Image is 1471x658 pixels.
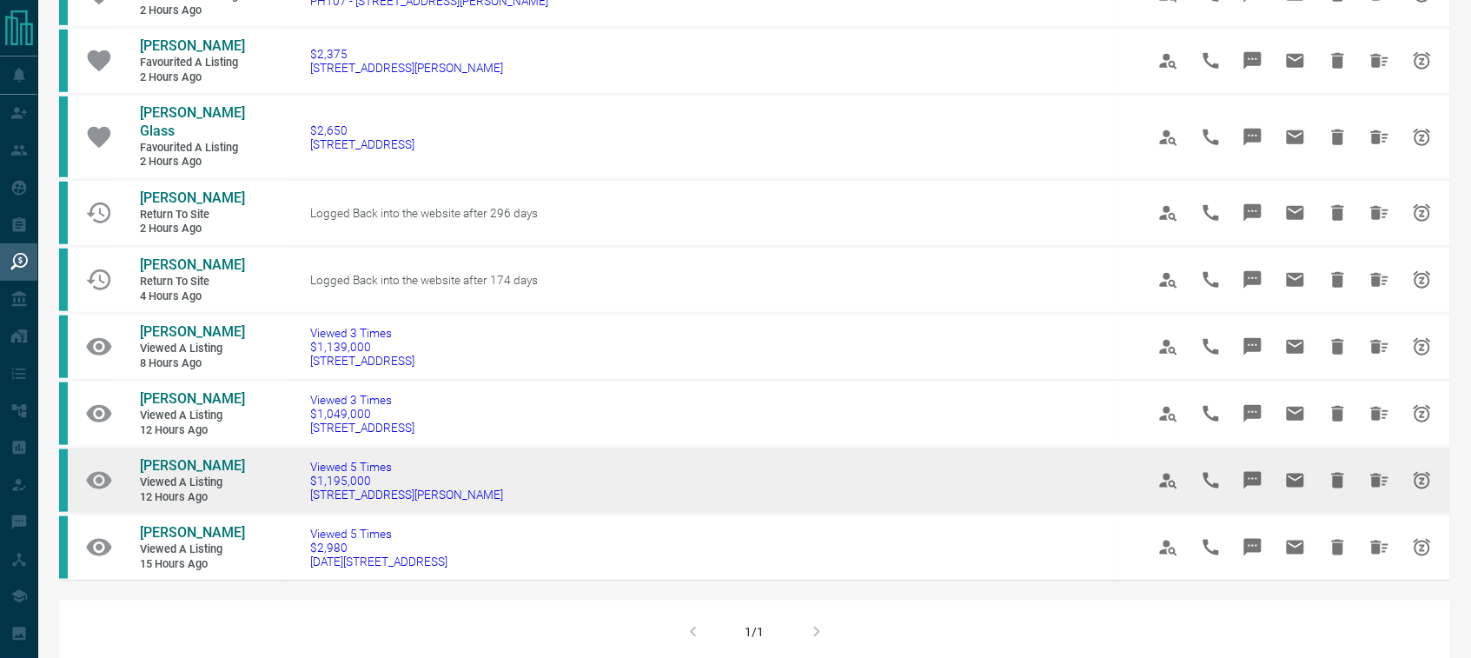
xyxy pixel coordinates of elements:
[1275,116,1316,158] span: Email
[311,460,504,502] a: Viewed 5 Times$1,195,000[STREET_ADDRESS][PERSON_NAME]
[311,123,415,151] a: $2,650[STREET_ADDRESS]
[140,141,244,156] span: Favourited a Listing
[1148,259,1189,301] span: View Profile
[311,407,415,421] span: $1,049,000
[1317,192,1359,234] span: Hide
[140,56,244,70] span: Favourited a Listing
[1190,40,1232,82] span: Call
[140,423,244,438] span: 12 hours ago
[1148,192,1189,234] span: View Profile
[1232,393,1274,435] span: Message
[140,189,245,206] span: [PERSON_NAME]
[311,273,539,287] span: Logged Back into the website after 174 days
[1401,259,1443,301] span: Snooze
[311,123,415,137] span: $2,650
[1359,393,1401,435] span: Hide All from Alanna Kit
[140,155,244,169] span: 2 hours ago
[1232,40,1274,82] span: Message
[140,356,244,371] span: 8 hours ago
[1401,393,1443,435] span: Snooze
[59,182,68,244] div: condos.ca
[1148,527,1189,568] span: View Profile
[311,527,448,568] a: Viewed 5 Times$2,980[DATE][STREET_ADDRESS]
[1359,40,1401,82] span: Hide All from Nikeisha Davis
[1317,326,1359,368] span: Hide
[140,524,244,542] a: [PERSON_NAME]
[59,96,68,177] div: condos.ca
[311,326,415,368] a: Viewed 3 Times$1,139,000[STREET_ADDRESS]
[1232,192,1274,234] span: Message
[1275,460,1316,502] span: Email
[311,541,448,555] span: $2,980
[1401,326,1443,368] span: Snooze
[1148,116,1189,158] span: View Profile
[311,460,504,474] span: Viewed 5 Times
[311,47,504,75] a: $2,375[STREET_ADDRESS][PERSON_NAME]
[140,475,244,490] span: Viewed a Listing
[140,189,244,208] a: [PERSON_NAME]
[140,542,244,557] span: Viewed a Listing
[140,37,244,56] a: [PERSON_NAME]
[140,208,244,223] span: Return to Site
[140,323,244,342] a: [PERSON_NAME]
[1275,192,1316,234] span: Email
[140,275,244,289] span: Return to Site
[1401,192,1443,234] span: Snooze
[1190,259,1232,301] span: Call
[311,47,504,61] span: $2,375
[140,524,245,541] span: [PERSON_NAME]
[1148,326,1189,368] span: View Profile
[140,289,244,304] span: 4 hours ago
[311,326,415,340] span: Viewed 3 Times
[1190,393,1232,435] span: Call
[311,340,415,354] span: $1,139,000
[59,382,68,445] div: condos.ca
[1401,116,1443,158] span: Snooze
[1401,527,1443,568] span: Snooze
[1359,326,1401,368] span: Hide All from Sheeraz Wania
[1317,527,1359,568] span: Hide
[140,342,244,356] span: Viewed a Listing
[1232,460,1274,502] span: Message
[1317,259,1359,301] span: Hide
[1317,40,1359,82] span: Hide
[1148,40,1189,82] span: View Profile
[59,249,68,311] div: condos.ca
[140,323,245,340] span: [PERSON_NAME]
[140,70,244,85] span: 2 hours ago
[1275,326,1316,368] span: Email
[311,421,415,435] span: [STREET_ADDRESS]
[59,449,68,512] div: condos.ca
[311,354,415,368] span: [STREET_ADDRESS]
[59,316,68,378] div: condos.ca
[311,206,539,220] span: Logged Back into the website after 296 days
[140,390,244,409] a: [PERSON_NAME]
[1317,116,1359,158] span: Hide
[1190,326,1232,368] span: Call
[311,393,415,435] a: Viewed 3 Times$1,049,000[STREET_ADDRESS]
[140,457,245,474] span: [PERSON_NAME]
[1148,393,1189,435] span: View Profile
[1190,192,1232,234] span: Call
[1359,259,1401,301] span: Hide All from Mary Santoli
[140,104,244,141] a: [PERSON_NAME] Glass
[311,555,448,568] span: [DATE][STREET_ADDRESS]
[1359,527,1401,568] span: Hide All from Jennifer Ijeomah
[1317,393,1359,435] span: Hide
[1401,40,1443,82] span: Snooze
[1275,393,1316,435] span: Email
[311,137,415,151] span: [STREET_ADDRESS]
[1359,192,1401,234] span: Hide All from Nikeisha Davis
[311,527,448,541] span: Viewed 5 Times
[1232,259,1274,301] span: Message
[1190,527,1232,568] span: Call
[1148,460,1189,502] span: View Profile
[1359,116,1401,158] span: Hide All from Redd Glass
[140,390,245,407] span: [PERSON_NAME]
[1275,259,1316,301] span: Email
[59,30,68,92] div: condos.ca
[311,393,415,407] span: Viewed 3 Times
[140,457,244,475] a: [PERSON_NAME]
[140,37,245,54] span: [PERSON_NAME]
[1190,460,1232,502] span: Call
